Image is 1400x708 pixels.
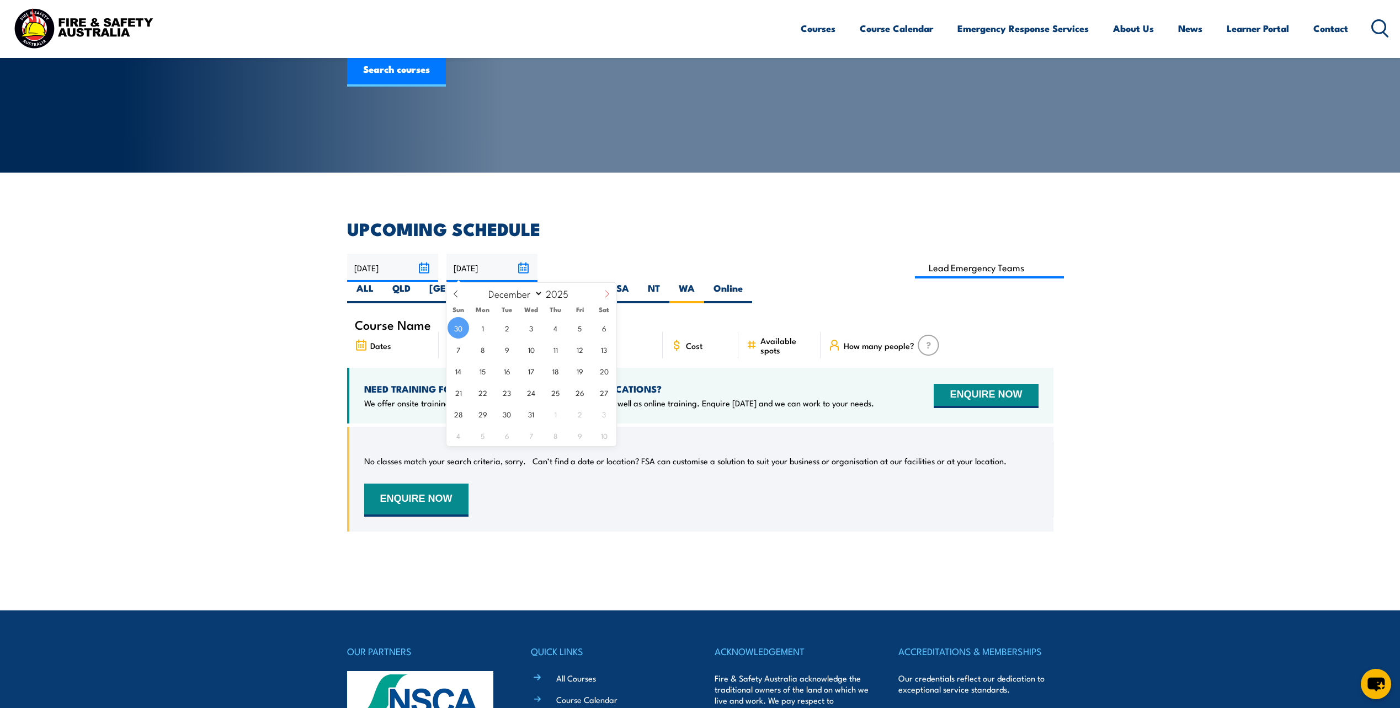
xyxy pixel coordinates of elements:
span: January 6, 2026 [496,425,518,446]
button: ENQUIRE NOW [934,384,1038,408]
span: December 2, 2025 [496,317,518,339]
label: ALL [347,282,383,303]
h4: ACKNOWLEDGEMENT [715,643,869,659]
span: January 4, 2026 [448,425,469,446]
span: December 20, 2025 [593,360,615,382]
label: SA [607,282,638,303]
a: News [1178,14,1202,43]
span: January 10, 2026 [593,425,615,446]
a: Emergency Response Services [957,14,1089,43]
span: December 31, 2025 [520,403,542,425]
label: NT [638,282,669,303]
h2: UPCOMING SCHEDULE [347,221,1053,236]
span: January 3, 2026 [593,403,615,425]
span: Thu [544,306,568,313]
span: Sat [592,306,616,313]
span: December 29, 2025 [472,403,493,425]
p: Can’t find a date or location? FSA can customise a solution to suit your business or organisation... [533,455,1007,466]
span: Dates [370,341,391,350]
span: December 22, 2025 [472,382,493,403]
span: December 7, 2025 [448,339,469,360]
span: December 3, 2025 [520,317,542,339]
span: Wed [519,306,544,313]
span: December 13, 2025 [593,339,615,360]
span: December 15, 2025 [472,360,493,382]
span: December 19, 2025 [569,360,590,382]
input: Year [543,287,579,300]
button: ENQUIRE NOW [364,484,469,517]
a: Course Calendar [860,14,933,43]
span: December 10, 2025 [520,339,542,360]
label: [GEOGRAPHIC_DATA] [420,282,536,303]
span: December 30, 2025 [496,403,518,425]
a: Courses [801,14,835,43]
a: About Us [1113,14,1154,43]
span: December 12, 2025 [569,339,590,360]
span: December 5, 2025 [569,317,590,339]
label: Online [704,282,752,303]
span: Cost [686,341,702,350]
span: Available spots [760,336,813,355]
span: December 8, 2025 [472,339,493,360]
input: To date [446,254,537,282]
h4: ACCREDITATIONS & MEMBERSHIPS [898,643,1053,659]
span: December 6, 2025 [593,317,615,339]
span: December 11, 2025 [545,339,566,360]
p: We offer onsite training, training at our centres, multisite solutions as well as online training... [364,398,874,409]
a: All Courses [556,672,596,684]
h4: OUR PARTNERS [347,643,502,659]
span: December 28, 2025 [448,403,469,425]
p: No classes match your search criteria, sorry. [364,455,526,466]
button: chat-button [1361,669,1391,699]
span: December 21, 2025 [448,382,469,403]
h4: QUICK LINKS [531,643,685,659]
h4: NEED TRAINING FOR LARGER GROUPS OR MULTIPLE LOCATIONS? [364,383,874,395]
span: December 26, 2025 [569,382,590,403]
span: Fri [568,306,592,313]
span: December 17, 2025 [520,360,542,382]
span: Tue [495,306,519,313]
span: January 2, 2026 [569,403,590,425]
span: Course Name [355,320,431,329]
label: TAS [571,282,607,303]
span: December 16, 2025 [496,360,518,382]
select: Month [483,286,543,301]
a: Search courses [347,53,446,87]
label: VIC [536,282,571,303]
span: December 25, 2025 [545,382,566,403]
span: January 1, 2026 [545,403,566,425]
span: How many people? [844,341,914,350]
label: QLD [383,282,420,303]
input: Search Course [915,257,1064,278]
span: December 1, 2025 [472,317,493,339]
span: January 8, 2026 [545,425,566,446]
a: Learner Portal [1227,14,1289,43]
span: January 7, 2026 [520,425,542,446]
span: December 23, 2025 [496,382,518,403]
a: Contact [1313,14,1348,43]
label: WA [669,282,704,303]
span: December 9, 2025 [496,339,518,360]
span: December 4, 2025 [545,317,566,339]
span: January 9, 2026 [569,425,590,446]
span: Mon [471,306,495,313]
span: January 5, 2026 [472,425,493,446]
span: December 24, 2025 [520,382,542,403]
input: From date [347,254,438,282]
span: Sun [446,306,471,313]
span: December 27, 2025 [593,382,615,403]
span: December 18, 2025 [545,360,566,382]
span: November 30, 2025 [448,317,469,339]
span: December 14, 2025 [448,360,469,382]
p: Our credentials reflect our dedication to exceptional service standards. [898,673,1053,695]
a: Course Calendar [556,694,618,705]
